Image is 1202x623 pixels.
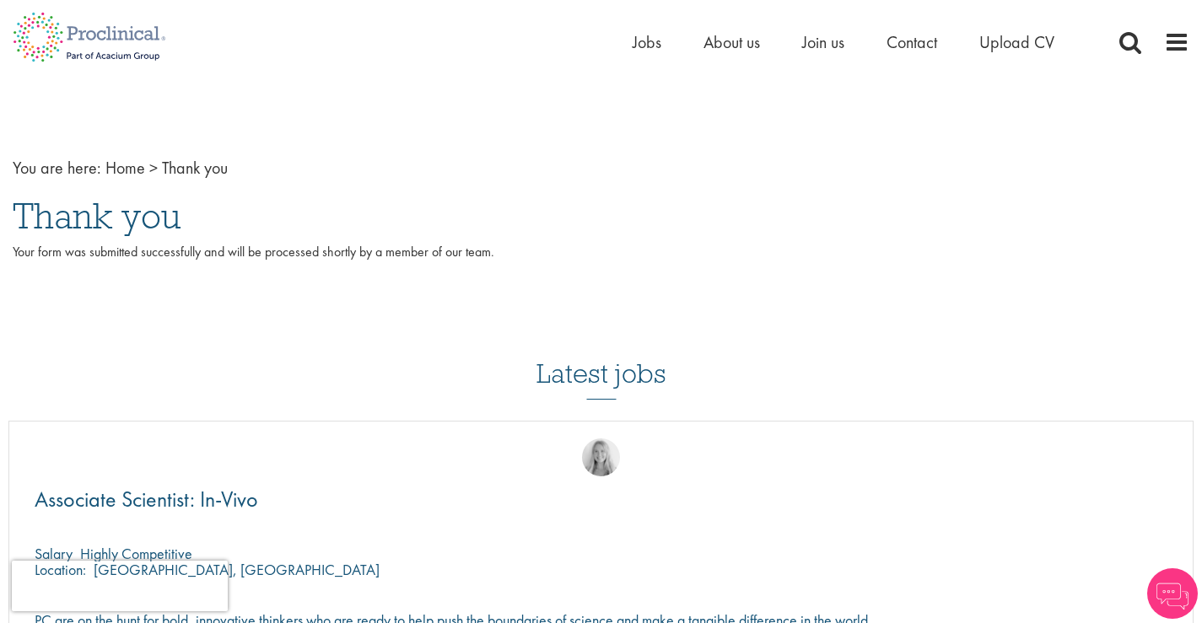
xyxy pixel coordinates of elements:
p: Highly Competitive [80,544,192,563]
span: Thank you [162,157,228,179]
a: breadcrumb link [105,157,145,179]
a: Contact [887,31,937,53]
h3: Latest jobs [536,317,666,400]
span: > [149,157,158,179]
a: Associate Scientist: In-Vivo [35,489,1167,510]
p: Your form was submitted successfully and will be processed shortly by a member of our team. [13,243,1189,282]
span: Salary [35,544,73,563]
span: Thank you [13,193,181,239]
img: Shannon Briggs [582,438,620,476]
iframe: reCAPTCHA [12,561,228,611]
a: Join us [802,31,844,53]
span: Associate Scientist: In-Vivo [35,485,258,513]
a: Jobs [633,31,661,53]
a: About us [703,31,760,53]
span: You are here: [13,157,101,179]
img: Chatbot [1147,568,1198,619]
p: [GEOGRAPHIC_DATA], [GEOGRAPHIC_DATA] [94,560,380,579]
a: Upload CV [979,31,1054,53]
